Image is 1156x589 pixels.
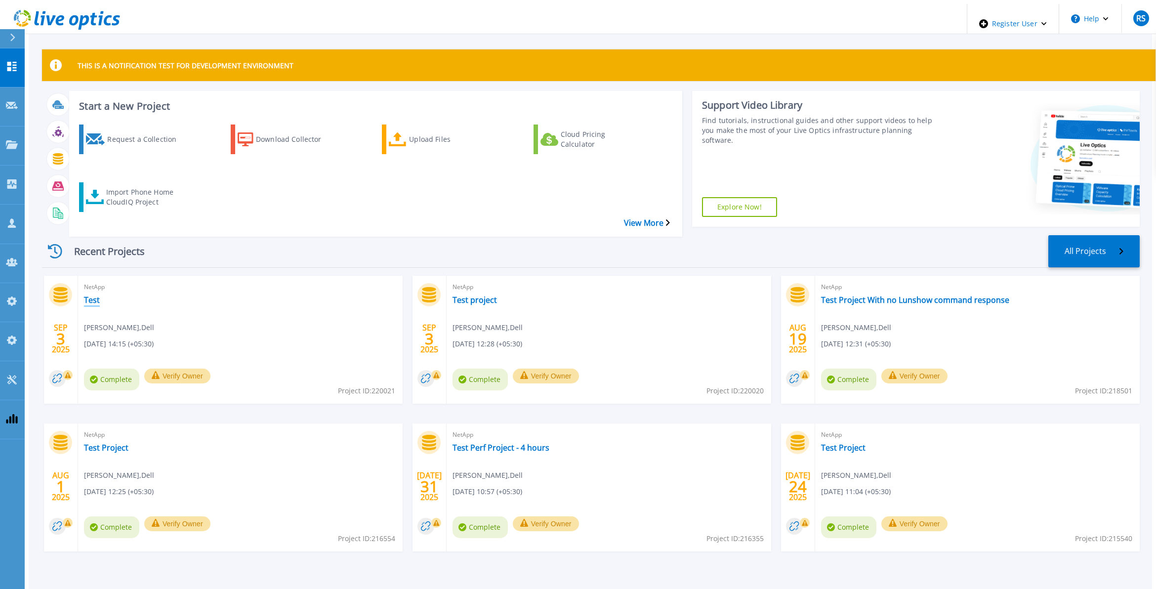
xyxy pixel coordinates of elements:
button: Verify Owner [513,516,579,531]
div: Find tutorials, instructional guides and other support videos to help you make the most of your L... [702,116,932,145]
span: Project ID: 215540 [1075,533,1132,544]
div: Cloud Pricing Calculator [561,127,640,152]
span: NetApp [453,429,765,440]
a: Test project [453,295,497,305]
div: Request a Collection [107,127,186,152]
span: Complete [453,369,508,390]
span: Project ID: 218501 [1075,385,1132,396]
a: Test Project [821,443,866,453]
span: NetApp [821,429,1134,440]
div: SEP 2025 [420,321,439,357]
button: Verify Owner [513,369,579,383]
a: Download Collector [231,125,350,154]
span: 31 [420,482,438,491]
span: [DATE] 12:31 (+05:30) [821,338,891,349]
span: NetApp [453,282,765,293]
div: Upload Files [409,127,488,152]
a: View More [624,218,670,228]
h3: Start a New Project [79,101,669,112]
div: AUG 2025 [51,468,70,505]
span: [PERSON_NAME] , Dell [821,322,891,333]
span: Complete [821,516,876,538]
span: 3 [425,335,434,343]
a: Upload Files [382,125,501,154]
div: Support Video Library [702,99,932,112]
button: Verify Owner [144,369,210,383]
p: THIS IS A NOTIFICATION TEST FOR DEVELOPMENT ENVIRONMENT [78,61,293,70]
a: Request a Collection [79,125,199,154]
span: [PERSON_NAME] , Dell [453,322,523,333]
div: Download Collector [256,127,335,152]
span: NetApp [821,282,1134,293]
span: [DATE] 14:15 (+05:30) [84,338,154,349]
span: Project ID: 220021 [338,385,395,396]
a: All Projects [1048,235,1140,267]
span: 24 [789,482,807,491]
div: Recent Projects [42,239,161,263]
span: Complete [821,369,876,390]
span: Complete [84,369,139,390]
span: Project ID: 216355 [706,533,764,544]
span: [PERSON_NAME] , Dell [453,470,523,481]
a: Test Project [84,443,128,453]
span: NetApp [84,429,397,440]
span: Project ID: 220020 [706,385,764,396]
span: NetApp [84,282,397,293]
span: [PERSON_NAME] , Dell [821,470,891,481]
span: [PERSON_NAME] , Dell [84,470,154,481]
span: 3 [56,335,65,343]
span: 1 [56,482,65,491]
span: [DATE] 11:04 (+05:30) [821,486,891,497]
button: Verify Owner [881,369,948,383]
span: [DATE] 10:57 (+05:30) [453,486,522,497]
div: Register User [967,4,1059,43]
a: Explore Now! [702,197,777,217]
span: Complete [453,516,508,538]
button: Verify Owner [881,516,948,531]
span: [DATE] 12:28 (+05:30) [453,338,522,349]
a: Cloud Pricing Calculator [534,125,653,154]
span: [DATE] 12:25 (+05:30) [84,486,154,497]
div: SEP 2025 [51,321,70,357]
span: [PERSON_NAME] , Dell [84,322,154,333]
button: Help [1059,4,1121,34]
a: Test [84,295,100,305]
div: [DATE] 2025 [788,468,807,505]
a: Test Perf Project - 4 hours [453,443,549,453]
span: Project ID: 216554 [338,533,395,544]
div: AUG 2025 [788,321,807,357]
a: Test Project With no Lunshow command response [821,295,1009,305]
div: Import Phone Home CloudIQ Project [106,185,185,210]
span: RS [1136,14,1146,22]
span: Complete [84,516,139,538]
div: [DATE] 2025 [420,468,439,505]
span: 19 [789,335,807,343]
button: Verify Owner [144,516,210,531]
